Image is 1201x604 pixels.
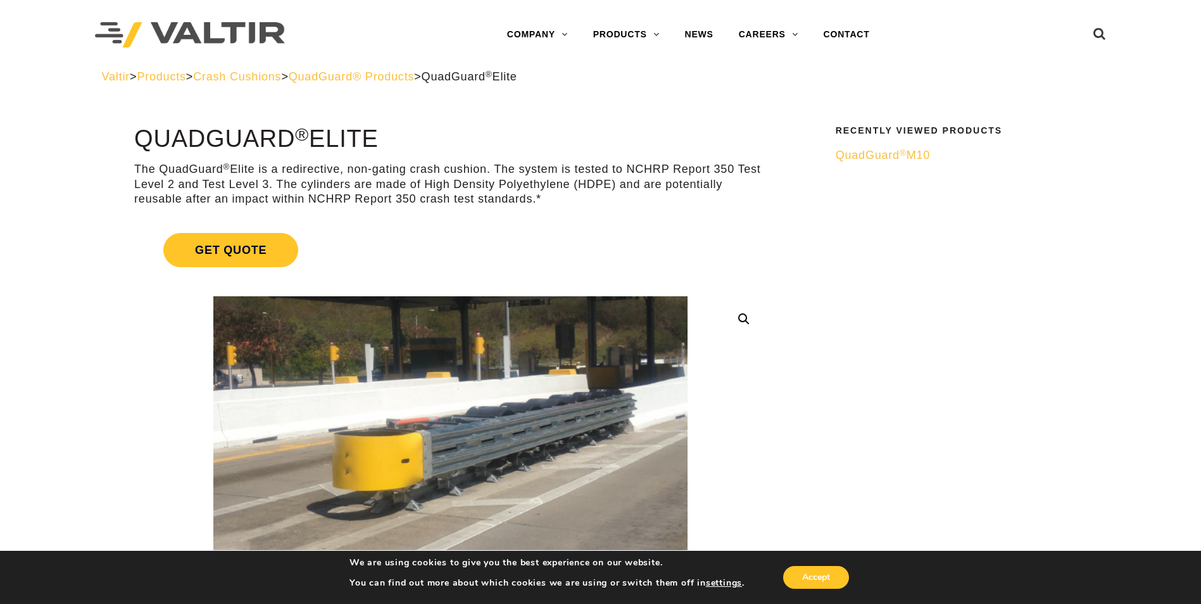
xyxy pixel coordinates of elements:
a: NEWS [672,22,726,47]
a: COMPANY [494,22,581,47]
a: CAREERS [726,22,811,47]
sup: ® [295,124,309,144]
span: QuadGuard Elite [422,70,517,83]
sup: ® [900,148,907,158]
a: Valtir [102,70,130,83]
p: The QuadGuard Elite is a redirective, non-gating crash cushion. The system is tested to NCHRP Rep... [134,162,767,206]
p: You can find out more about which cookies we are using or switch them off in . [349,577,745,589]
a: QuadGuard® Products [289,70,415,83]
sup: ® [223,162,230,172]
h1: QuadGuard Elite [134,126,767,153]
a: PRODUCTS [581,22,672,47]
a: Products [137,70,185,83]
p: We are using cookies to give you the best experience on our website. [349,557,745,569]
button: settings [706,577,742,589]
a: CONTACT [811,22,883,47]
a: Get Quote [134,218,767,282]
a: Crash Cushions [193,70,281,83]
div: > > > > [102,70,1100,84]
span: QuadGuard M10 [836,149,930,161]
sup: ® [486,70,493,79]
img: Valtir [95,22,285,48]
h2: Recently Viewed Products [836,126,1091,135]
button: Accept [783,566,849,589]
a: QuadGuard®M10 [836,148,1091,163]
span: Get Quote [163,233,298,267]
